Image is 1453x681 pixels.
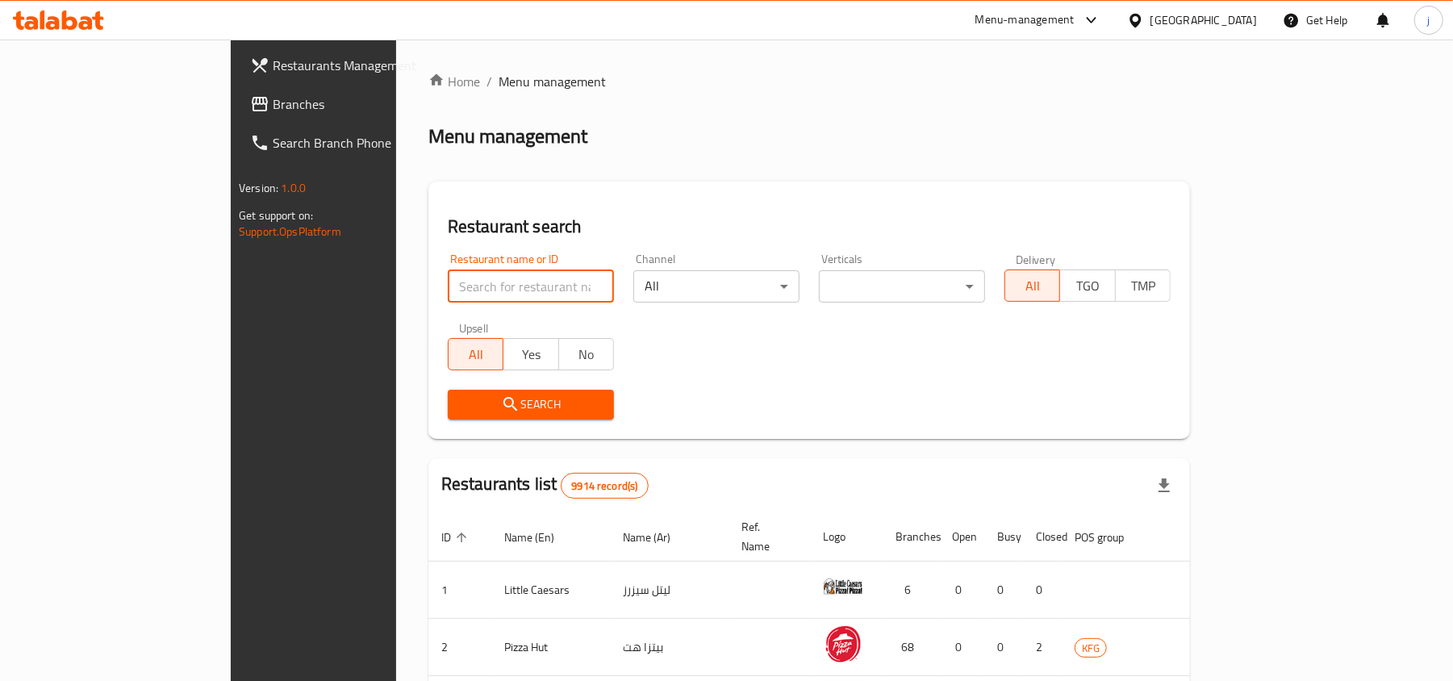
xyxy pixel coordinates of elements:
img: Pizza Hut [823,624,863,664]
td: Pizza Hut [491,619,610,676]
th: Logo [810,512,883,562]
nav: breadcrumb [428,72,1190,91]
span: Get support on: [239,205,313,226]
h2: Restaurants list [441,472,649,499]
td: 6 [883,562,939,619]
span: Ref. Name [741,517,791,556]
label: Delivery [1016,253,1056,265]
div: Total records count [561,473,648,499]
span: 9914 record(s) [562,478,647,494]
span: j [1427,11,1430,29]
td: 0 [939,562,984,619]
input: Search for restaurant name or ID.. [448,270,614,303]
span: All [1012,274,1054,298]
button: All [1004,269,1060,302]
span: Restaurants Management [273,56,461,75]
div: Export file [1145,466,1184,505]
td: بيتزا هت [610,619,729,676]
td: 68 [883,619,939,676]
a: Branches [237,85,474,123]
td: 0 [984,619,1023,676]
span: Search Branch Phone [273,133,461,152]
span: All [455,343,497,366]
span: KFG [1075,639,1106,658]
th: Branches [883,512,939,562]
span: POS group [1075,528,1145,547]
td: 2 [1023,619,1062,676]
td: 0 [939,619,984,676]
span: ID [441,528,472,547]
span: Branches [273,94,461,114]
th: Open [939,512,984,562]
button: Yes [503,338,558,370]
div: ​ [819,270,985,303]
button: All [448,338,503,370]
span: TGO [1067,274,1109,298]
a: Support.OpsPlatform [239,221,341,242]
span: Menu management [499,72,606,91]
span: Search [461,395,601,415]
th: Closed [1023,512,1062,562]
div: All [633,270,800,303]
span: Version: [239,178,278,198]
th: Busy [984,512,1023,562]
a: Restaurants Management [237,46,474,85]
button: Search [448,390,614,420]
img: Little Caesars [823,566,863,607]
button: TGO [1059,269,1115,302]
span: Yes [510,343,552,366]
td: 0 [1023,562,1062,619]
td: 0 [984,562,1023,619]
span: TMP [1122,274,1164,298]
button: No [558,338,614,370]
span: Name (En) [504,528,575,547]
td: Little Caesars [491,562,610,619]
label: Upsell [459,322,489,333]
span: No [566,343,608,366]
h2: Restaurant search [448,215,1171,239]
li: / [486,72,492,91]
h2: Menu management [428,123,587,149]
div: [GEOGRAPHIC_DATA] [1150,11,1257,29]
button: TMP [1115,269,1171,302]
span: 1.0.0 [281,178,306,198]
div: Menu-management [975,10,1075,30]
span: Name (Ar) [623,528,691,547]
a: Search Branch Phone [237,123,474,162]
td: ليتل سيزرز [610,562,729,619]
